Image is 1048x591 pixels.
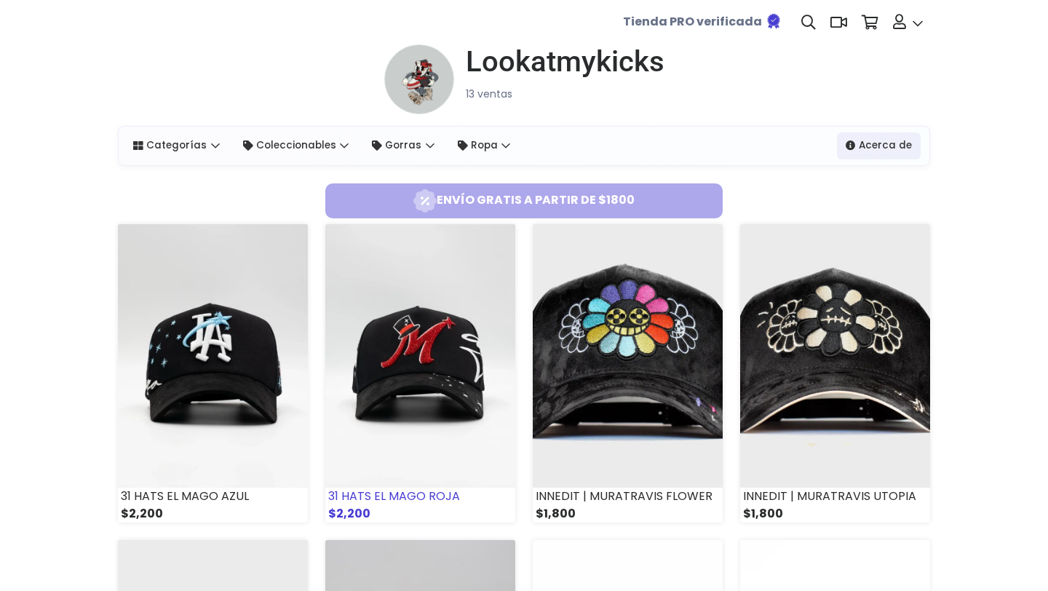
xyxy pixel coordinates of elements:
[533,505,723,523] div: $1,800
[325,224,515,523] a: 31 HATS EL MAGO ROJA $2,200
[234,132,358,159] a: Coleccionables
[533,224,723,523] a: INNEDIT | MURATRAVIS FLOWER $1,800
[325,224,515,488] img: small_1751342665747.webp
[454,44,664,79] a: Lookatmykicks
[363,132,443,159] a: Gorras
[765,12,782,30] img: Tienda verificada
[740,224,930,488] img: small_1750462060025.jpeg
[331,189,717,213] span: Envío gratis a partir de $1800
[124,132,229,159] a: Categorías
[325,505,515,523] div: $2,200
[740,224,930,523] a: INNEDIT | MURATRAVIS UTOPIA $1,800
[740,505,930,523] div: $1,800
[466,87,512,101] small: 13 ventas
[118,505,308,523] div: $2,200
[466,44,664,79] h1: Lookatmykicks
[325,488,515,505] div: 31 HATS EL MAGO ROJA
[740,488,930,505] div: INNEDIT | MURATRAVIS UTOPIA
[837,132,921,159] a: Acerca de
[533,224,723,488] img: small_1750463509610.jpeg
[118,224,308,523] a: 31 HATS EL MAGO AZUL $2,200
[449,132,520,159] a: Ropa
[623,13,762,30] b: Tienda PRO verificada
[118,488,308,505] div: 31 HATS EL MAGO AZUL
[118,224,308,488] img: small_1751343411328.webp
[533,488,723,505] div: INNEDIT | MURATRAVIS FLOWER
